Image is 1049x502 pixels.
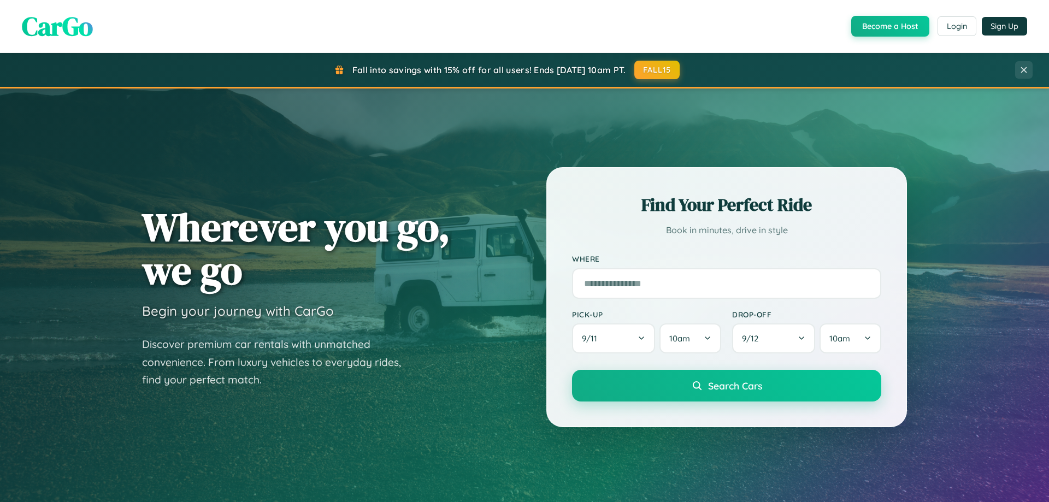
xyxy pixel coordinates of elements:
[708,380,762,392] span: Search Cars
[572,193,881,217] h2: Find Your Perfect Ride
[732,310,881,319] label: Drop-off
[669,333,690,344] span: 10am
[572,255,881,264] label: Where
[659,323,721,353] button: 10am
[851,16,929,37] button: Become a Host
[142,335,415,389] p: Discover premium car rentals with unmatched convenience. From luxury vehicles to everyday rides, ...
[352,64,626,75] span: Fall into savings with 15% off for all users! Ends [DATE] 10am PT.
[582,333,603,344] span: 9 / 11
[572,323,655,353] button: 9/11
[142,205,450,292] h1: Wherever you go, we go
[22,8,93,44] span: CarGo
[572,370,881,401] button: Search Cars
[982,17,1027,36] button: Sign Up
[742,333,764,344] span: 9 / 12
[142,303,334,319] h3: Begin your journey with CarGo
[572,222,881,238] p: Book in minutes, drive in style
[732,323,815,353] button: 9/12
[938,16,976,36] button: Login
[572,310,721,319] label: Pick-up
[829,333,850,344] span: 10am
[634,61,680,79] button: FALL15
[820,323,881,353] button: 10am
